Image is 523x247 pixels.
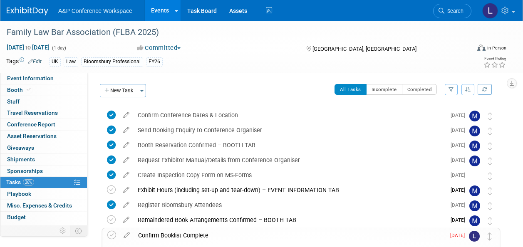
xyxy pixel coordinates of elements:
div: Event Format [434,43,506,56]
img: Matt Hambridge [469,185,480,196]
img: Matt Hambridge [469,156,480,166]
span: Budget [7,214,26,220]
img: Louise Morgan [469,231,480,242]
span: [DATE] [451,202,469,208]
div: Exhibit Hours (including set-up and tear-down) – EVENT INFORMATION TAB [134,183,446,197]
button: Incomplete [366,84,402,95]
td: Toggle Event Tabs [70,225,87,236]
td: Tags [6,57,42,67]
span: [DATE] [451,187,469,193]
i: Move task [488,112,492,120]
span: Booth [7,86,32,93]
button: New Task [100,84,138,97]
a: Travel Reservations [0,107,87,119]
a: Staff [0,96,87,107]
a: edit [119,171,134,179]
div: FY26 [146,57,163,66]
img: Louise Morgan [482,3,498,19]
span: ROI, Objectives & ROO [7,225,63,232]
a: Booth [0,84,87,96]
a: edit [119,126,134,134]
a: Sponsorships [0,165,87,177]
a: Budget [0,212,87,223]
span: [GEOGRAPHIC_DATA], [GEOGRAPHIC_DATA] [312,46,416,52]
span: Tasks [6,179,34,185]
span: [DATE] [451,172,469,178]
span: A&P Conference Workspace [58,7,132,14]
span: to [24,44,32,51]
img: Matt Hambridge [469,141,480,151]
span: Event Information [7,75,54,82]
td: Personalize Event Tab Strip [56,225,70,236]
button: Committed [134,44,184,52]
i: Move task [488,157,492,165]
a: Edit [28,59,42,64]
span: [DATE] [450,232,469,238]
i: Move task [488,217,492,225]
span: [DATE] [DATE] [6,44,50,51]
a: ROI, Objectives & ROO [0,223,87,235]
a: Event Information [0,73,87,84]
span: Conference Report [7,121,55,128]
img: Matt Hambridge [469,111,480,121]
span: Travel Reservations [7,109,58,116]
div: Confirm Conference Dates & Location [134,108,446,122]
span: Playbook [7,190,31,197]
span: Staff [7,98,20,105]
i: Move task [488,142,492,150]
button: Completed [402,84,437,95]
a: Misc. Expenses & Credits [0,200,87,211]
img: Anne Weston [469,170,480,181]
a: Giveaways [0,142,87,153]
div: Family Law Bar Association (FLBA 2025) [4,25,464,40]
img: Matt Hambridge [469,126,480,136]
span: (1 day) [51,45,66,51]
i: Move task [488,232,492,240]
span: Asset Reservations [7,133,57,139]
span: Search [444,8,464,14]
a: Refresh [478,84,492,95]
a: Search [433,4,471,18]
span: [DATE] [451,112,469,118]
div: In-Person [487,45,506,51]
div: Request Exhibitor Manual/Details from Conference Organiser [134,153,446,167]
a: edit [119,141,134,149]
a: edit [119,232,134,239]
div: Confirm Booklist Complete [134,228,445,242]
div: Booth Reservation Confirmed – BOOTH TAB [134,138,446,152]
a: Shipments [0,154,87,165]
i: Move task [488,127,492,135]
img: ExhibitDay [7,7,48,15]
i: Move task [488,202,492,210]
div: Remaindered Book Arrangements Confirmed – BOOTH TAB [134,213,446,227]
img: Format-Inperson.png [477,44,486,51]
i: Move task [488,187,492,195]
span: Misc. Expenses & Credits [7,202,72,209]
a: edit [119,201,134,209]
div: Register Bloomsbury Attendees [134,198,446,212]
a: Playbook [0,188,87,200]
span: [DATE] [451,157,469,163]
i: Booth reservation complete [27,87,31,92]
div: Event Rating [483,57,506,61]
div: UK [49,57,61,66]
i: Move task [488,172,492,180]
a: edit [119,111,134,119]
img: Matt Hambridge [469,215,480,226]
a: Tasks26% [0,177,87,188]
div: Bloomsbury Professional [81,57,143,66]
a: Asset Reservations [0,131,87,142]
span: Shipments [7,156,35,163]
div: Law [64,57,78,66]
span: [DATE] [451,142,469,148]
span: Sponsorships [7,168,43,174]
a: Conference Report [0,119,87,130]
a: edit [119,216,134,224]
span: [DATE] [451,217,469,223]
span: [DATE] [451,127,469,133]
div: Create Inspection Copy Form on MS-Forms [134,168,446,182]
a: edit [119,186,134,194]
a: edit [119,156,134,164]
button: All Tasks [335,84,367,95]
span: Giveaways [7,144,34,151]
